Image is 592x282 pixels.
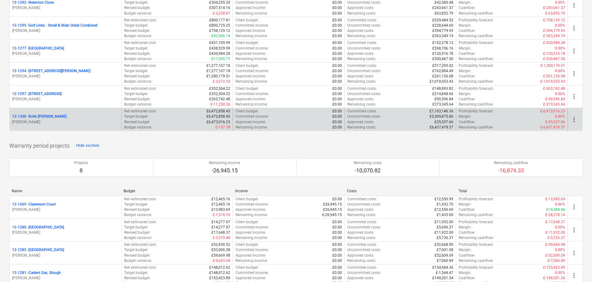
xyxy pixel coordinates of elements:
p: Client budget : [236,18,259,23]
p: Cashflow : [459,5,475,11]
p: Margin : [459,91,471,97]
p: Budget variance : [124,79,152,84]
p: Target budget : [124,23,148,28]
p: Remaining costs : [347,235,376,241]
p: Committed income : [236,225,269,230]
p: Revised budget : [124,97,150,102]
p: Approved income : [236,97,266,102]
p: 8 [74,167,88,174]
p: £26,945.15 [323,207,342,212]
p: Budget variance : [124,102,152,107]
p: £-63,852.79 [545,11,565,16]
p: £300,467.50 [432,56,453,62]
p: £14,277.97 [211,219,230,225]
div: 13-1297 -[STREET_ADDRESS][PERSON_NAME] [12,91,119,102]
p: Approved costs : [347,207,374,212]
p: £0.00 [332,46,342,51]
p: £5,309,875.86 [430,114,453,119]
p: £-394,779.93 [543,28,565,33]
p: Committed income : [236,23,269,28]
p: 0.00% [555,91,565,97]
p: -16,874.33 [494,167,528,174]
p: £800,177.81 [209,18,230,23]
p: 0.00% [555,114,565,119]
p: Remaining cashflow : [459,125,494,130]
p: £-300,467.50 [543,56,565,62]
p: Cashflow : [459,51,475,56]
p: £0.00 [332,119,342,125]
p: £-758,129.12 [543,18,565,23]
p: Remaining cashflow [494,160,528,166]
p: Remaining income : [236,33,268,39]
p: £0.00 [332,51,342,56]
p: Margin : [459,46,471,51]
p: [PERSON_NAME] [12,207,119,212]
p: Projects [74,160,88,166]
p: £0.00 [332,74,342,79]
p: Approved costs : [347,51,374,56]
p: Remaining income [209,160,240,166]
p: £0.00 [332,86,342,91]
p: Uncommitted costs : [347,225,381,230]
p: Revised budget : [124,119,150,125]
p: £-261,126.08 [543,74,565,79]
p: £-13,983.69 [545,197,565,202]
p: £0.00 [332,18,342,23]
p: Remaining cashflow : [459,212,494,218]
p: £0.00 [332,28,342,33]
p: Net estimated cost : [124,109,157,114]
p: 0.00% [555,225,565,230]
p: £1,163,140.36 [430,109,453,114]
p: Approved costs : [347,5,374,11]
p: Revised budget : [124,51,150,56]
div: 13-1294 -[STREET_ADDRESS][PERSON_NAME][PERSON_NAME] [12,68,119,79]
p: Uncommitted costs : [347,68,381,74]
p: [PERSON_NAME] [12,253,119,258]
p: Net estimated cost : [124,242,157,247]
p: £0.00 [332,230,342,235]
p: Net estimated cost : [124,86,157,91]
p: Revised budget : [124,5,150,11]
div: 13-1280 -[GEOGRAPHIC_DATA][PERSON_NAME] [12,225,119,235]
p: Budget variance : [124,56,152,62]
span: more_vert [570,93,578,100]
p: £-35,537.66 [545,119,565,125]
p: £-3,072.33 [213,79,230,84]
p: Remaining costs [354,160,382,166]
p: Remaining income : [236,11,268,16]
p: Approved income : [236,28,266,33]
span: more_vert [570,116,578,123]
p: £6,437,478.57 [430,125,453,130]
p: Remaining costs : [347,125,376,130]
p: £6,472,858.45 [206,114,230,119]
p: Warranty period projects [9,142,70,150]
p: £363,742.48 [209,97,230,102]
div: 13-1277 -[GEOGRAPHIC_DATA][PERSON_NAME] [12,46,119,56]
p: Net estimated cost : [124,197,157,202]
p: Remaining costs : [347,11,376,16]
p: 13-1285 - [GEOGRAPHIC_DATA] [12,247,64,253]
p: Uncommitted costs : [347,91,381,97]
div: 13-1300 -Rolls [PERSON_NAME][PERSON_NAME] [12,114,119,124]
p: Approved income : [236,119,266,125]
p: £0.00 [332,197,342,202]
div: 13-1281 -Cadent Gas, Slough[PERSON_NAME] [12,270,119,281]
span: more_vert [570,47,578,55]
p: £-3,258.81 [213,11,230,16]
p: £431,105.99 [209,40,230,46]
p: Revised budget : [124,74,150,79]
p: 0.00% [555,23,565,28]
p: £6,473,016.23 [206,119,230,125]
p: [PERSON_NAME] [12,230,119,235]
p: Committed income : [236,202,269,207]
p: £352,504.22 [209,91,230,97]
p: Client budget : [236,109,259,114]
p: £1,277,107.18 [206,63,230,68]
p: Cashflow : [459,28,475,33]
p: Budget variance : [124,11,152,16]
p: £148,893.82 [432,86,453,91]
p: Target budget : [124,114,148,119]
p: Approved costs : [347,74,374,79]
p: £214,848.66 [432,91,453,97]
p: Remaining income : [236,125,268,130]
